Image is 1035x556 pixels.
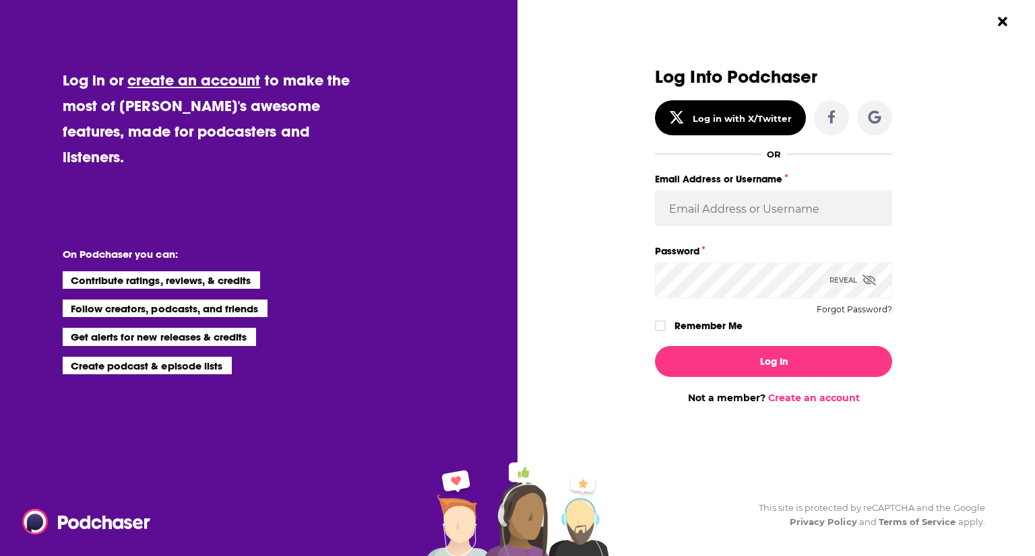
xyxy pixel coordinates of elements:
button: Close Button [990,9,1015,34]
li: Follow creators, podcasts, and friends [63,300,268,317]
label: Password [655,242,892,260]
div: Reveal [829,263,876,298]
div: OR [767,149,781,160]
li: Contribute ratings, reviews, & credits [63,271,261,289]
li: Create podcast & episode lists [63,357,232,374]
button: Log In [655,346,892,377]
button: Forgot Password? [817,305,892,314]
a: Privacy Policy [790,516,857,527]
a: Terms of Service [879,516,956,527]
label: Email Address or Username [655,170,892,188]
button: Log in with X/Twitter [655,100,806,135]
label: Remember Me [675,317,743,335]
input: Email Address or Username [655,190,892,227]
a: Podchaser - Follow, Share and Rate Podcasts [22,509,141,534]
div: Log in with X/Twitter [693,113,792,124]
li: Get alerts for new releases & credits [63,328,256,345]
div: This site is protected by reCAPTCHA and the Google and apply. [748,501,985,529]
h3: Log Into Podchaser [655,67,892,87]
li: On Podchaser you can: [63,248,332,260]
a: create an account [127,71,260,90]
a: Create an account [768,392,860,404]
div: Not a member? [655,392,892,404]
img: Podchaser - Follow, Share and Rate Podcasts [22,509,152,534]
